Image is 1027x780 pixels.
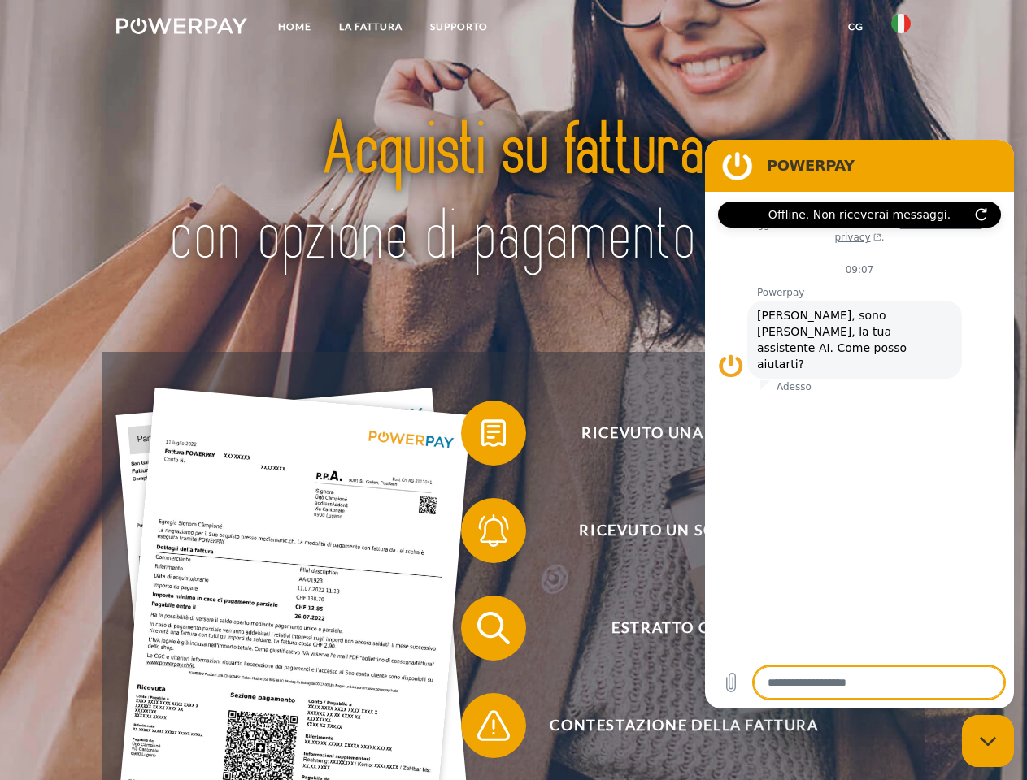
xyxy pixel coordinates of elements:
[485,596,883,661] span: Estratto conto
[473,413,514,453] img: qb_bill.svg
[461,498,884,563] button: Ricevuto un sollecito?
[705,140,1014,708] iframe: Finestra di messaggistica
[461,596,884,661] button: Estratto conto
[116,18,247,34] img: logo-powerpay-white.svg
[834,12,877,41] a: CG
[473,510,514,551] img: qb_bell.svg
[485,498,883,563] span: Ricevuto un sollecito?
[461,693,884,758] button: Contestazione della fattura
[264,12,325,41] a: Home
[416,12,502,41] a: Supporto
[461,401,884,466] button: Ricevuto una fattura?
[485,693,883,758] span: Contestazione della fattura
[325,12,416,41] a: LA FATTURA
[473,608,514,648] img: qb_search.svg
[891,14,911,33] img: it
[485,401,883,466] span: Ricevuto una fattura?
[962,715,1014,767] iframe: Pulsante per aprire la finestra di messaggistica, conversazione in corso
[473,705,514,746] img: qb_warning.svg
[155,78,872,311] img: title-powerpay_it.svg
